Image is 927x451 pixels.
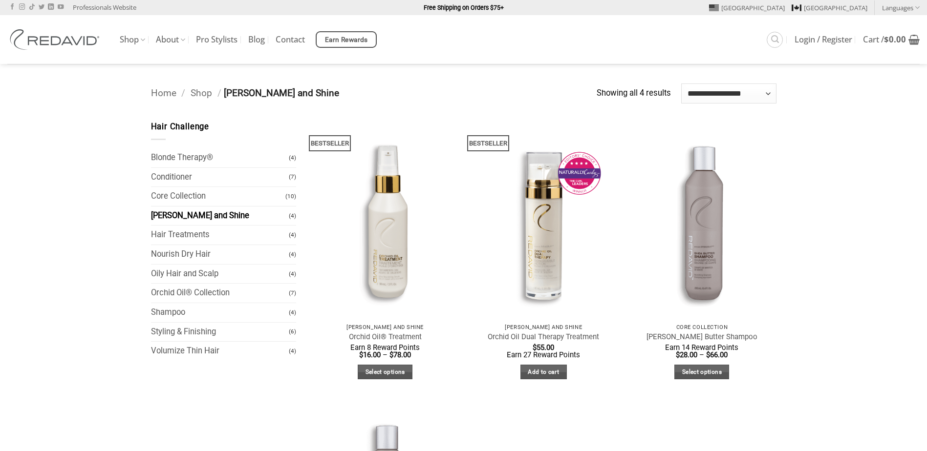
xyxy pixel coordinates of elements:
bdi: 16.00 [359,350,381,359]
a: Oily Hair and Scalp [151,265,289,284]
strong: Free Shipping on Orders $75+ [424,4,504,11]
span: $ [676,350,680,359]
a: View cart [863,29,920,50]
span: Earn 8 Reward Points [350,343,420,352]
span: Earn 14 Reward Points [665,343,738,352]
span: (10) [285,188,296,205]
bdi: 28.00 [676,350,697,359]
img: REDAVID Shea Butter Shampoo [627,121,776,319]
span: (4) [289,343,296,360]
span: (6) [289,323,296,340]
a: Styling & Finishing [151,323,289,342]
span: (7) [289,168,296,185]
a: Add to cart: “Orchid Oil Dual Therapy Treatment” [520,365,567,380]
a: [PERSON_NAME] Butter Shampoo [647,332,757,342]
a: Select options for “Orchid Oil® Treatment” [358,365,412,380]
a: Follow on YouTube [58,4,64,11]
a: Blog [248,31,265,48]
a: Search [767,32,783,48]
a: Orchid Oil® Collection [151,284,289,303]
span: Cart / [863,36,906,43]
a: Shop [120,30,145,49]
a: Orchid Oil® Treatment [349,332,422,342]
p: Showing all 4 results [597,87,671,100]
span: Hair Challenge [151,122,210,131]
a: Shampoo [151,303,289,322]
a: Follow on Instagram [19,4,25,11]
span: (4) [289,266,296,283]
a: Blonde Therapy® [151,148,289,167]
span: Earn 27 Reward Points [507,350,580,359]
p: Core Collection [632,324,772,330]
a: Login / Register [795,31,852,48]
a: Follow on Twitter [39,4,44,11]
a: About [156,30,185,49]
nav: Breadcrumb [151,86,597,101]
a: Home [151,87,176,99]
span: (4) [289,149,296,166]
a: [GEOGRAPHIC_DATA] [709,0,785,15]
a: Conditioner [151,168,289,187]
a: Follow on TikTok [29,4,35,11]
span: (4) [289,207,296,225]
a: Shop [191,87,212,99]
p: [PERSON_NAME] and Shine [474,324,613,330]
span: Earn Rewards [325,35,368,45]
a: Volumize Thin Hair [151,342,289,361]
a: Follow on LinkedIn [48,4,54,11]
span: Login / Register [795,36,852,43]
span: (4) [289,246,296,263]
p: [PERSON_NAME] and Shine [316,324,455,330]
a: Follow on Facebook [9,4,15,11]
a: Pro Stylists [196,31,237,48]
a: Select options for “Shea Butter Shampoo” [674,365,729,380]
span: (4) [289,226,296,244]
span: $ [359,350,363,359]
span: $ [706,350,710,359]
bdi: 55.00 [533,343,554,352]
span: – [699,350,704,359]
bdi: 78.00 [389,350,411,359]
span: $ [389,350,393,359]
a: [GEOGRAPHIC_DATA] [792,0,867,15]
select: Shop order [681,83,776,103]
a: Nourish Dry Hair [151,245,289,264]
bdi: 66.00 [706,350,728,359]
img: REDAVID Orchid Oil Dual Therapy ~ Award Winning Curl Care [469,121,618,319]
a: [PERSON_NAME] and Shine [151,206,289,225]
a: Hair Treatments [151,225,289,245]
span: / [181,87,185,99]
span: $ [533,343,537,352]
a: Contact [276,31,305,48]
span: (4) [289,304,296,321]
span: (7) [289,285,296,302]
bdi: 0.00 [884,34,906,45]
img: REDAVID Salon Products | United States [7,29,105,50]
a: Core Collection [151,187,286,206]
span: – [383,350,388,359]
a: Earn Rewards [316,31,377,48]
img: REDAVID Orchid Oil Treatment 90ml [311,121,460,319]
a: Orchid Oil Dual Therapy Treatment [488,332,599,342]
span: $ [884,34,889,45]
span: / [217,87,221,99]
a: Languages [882,0,920,15]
